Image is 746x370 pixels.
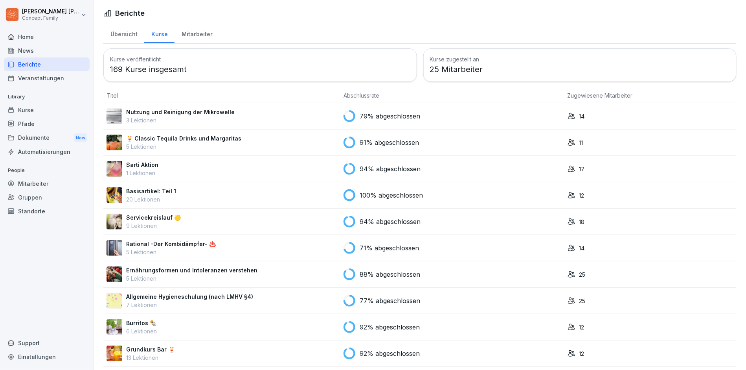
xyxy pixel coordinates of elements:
a: Kurse [4,103,90,117]
p: 71% abgeschlossen [360,243,419,253]
p: 94% abgeschlossen [360,217,421,226]
a: Einstellungen [4,350,90,364]
img: q0q559oa0uxor67ynhkb83qw.png [107,161,122,177]
p: 25 [579,270,586,279]
p: 18 [579,218,585,226]
img: dxd8s47rr9jhvw0kot1muhqy.png [107,319,122,335]
th: Abschlussrate [340,88,564,103]
p: Rational -Der Kombidämpfer- ♨️ [126,240,216,248]
img: keporxd7e2fe1yz451s804y5.png [107,293,122,309]
div: Support [4,336,90,350]
a: Übersicht [103,23,144,43]
a: Kurse [144,23,175,43]
h3: Kurse zugestellt an [430,55,730,63]
a: Automatisierungen [4,145,90,159]
p: 169 Kurse insgesamt [110,63,410,75]
img: przilfagqu39ul8e09m81im9.png [107,240,122,256]
a: Mitarbeiter [175,23,219,43]
a: News [4,44,90,57]
img: jc1ievjb437pynzz13nfszya.png [107,346,122,361]
p: 79% abgeschlossen [360,111,421,121]
p: 5 Lektionen [126,248,216,256]
p: Burritos 🌯 [126,319,157,327]
p: 13 Lektionen [126,353,175,362]
p: 11 [579,139,583,147]
p: 92% abgeschlossen [360,349,420,358]
p: Basisartikel: Teil 1 [126,187,176,195]
p: 17 [579,165,585,173]
p: Sarti Aktion [126,161,158,169]
p: 100% abgeschlossen [360,191,423,200]
span: Zugewiesene Mitarbeiter [568,92,633,99]
a: Gruppen [4,191,90,204]
img: v87k9k5isnb6jqloy4jwk1in.png [107,214,122,229]
p: 20 Lektionen [126,195,176,203]
p: 1 Lektionen [126,169,158,177]
p: Ernährungsformen und Intoleranzen verstehen [126,266,257,274]
p: 3 Lektionen [126,116,235,124]
p: Library [4,91,90,103]
p: 92% abgeschlossen [360,322,420,332]
a: Berichte [4,57,90,71]
p: 91% abgeschlossen [360,138,419,147]
a: Pfade [4,117,90,131]
p: 25 [579,297,586,305]
p: 14 [579,244,585,252]
div: New [74,133,87,142]
a: Standorte [4,204,90,218]
p: Concept Family [22,15,79,21]
p: Allgemeine Hygieneschulung (nach LMHV §4) [126,292,253,301]
p: 12 [579,350,584,358]
div: Dokumente [4,131,90,145]
p: 12 [579,191,584,200]
p: 14 [579,112,585,120]
p: Nutzung und Reinigung der Mikrowelle [126,108,235,116]
p: 12 [579,323,584,331]
p: People [4,164,90,177]
span: Titel [107,92,118,99]
img: vl10squk9nhs2w7y6yyq5aqw.png [107,187,122,203]
p: [PERSON_NAME] [PERSON_NAME] [22,8,79,15]
p: 94% abgeschlossen [360,164,421,174]
p: Grundkurs Bar 🍹 [126,345,175,353]
p: 5 Lektionen [126,142,241,151]
p: 6 Lektionen [126,327,157,335]
a: Veranstaltungen [4,71,90,85]
p: 5 Lektionen [126,274,257,283]
a: DokumenteNew [4,131,90,145]
img: w6z44imirsf58l7dk7m6l48m.png [107,135,122,150]
p: 88% abgeschlossen [360,270,421,279]
img: h1lolpoaabqe534qsg7vh4f7.png [107,108,122,124]
p: 77% abgeschlossen [360,296,421,305]
a: Home [4,30,90,44]
p: Servicekreislauf 🟡 [126,213,181,222]
h3: Kurse veröffentlicht [110,55,410,63]
a: Mitarbeiter [4,177,90,191]
p: 9 Lektionen [126,222,181,230]
p: 7 Lektionen [126,301,253,309]
h1: Berichte [115,8,145,18]
p: 🍹 Classic Tequila Drinks und Margaritas [126,134,241,142]
img: bdidfg6e4ofg5twq7n4gd52h.png [107,266,122,282]
p: 25 Mitarbeiter [430,63,730,75]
